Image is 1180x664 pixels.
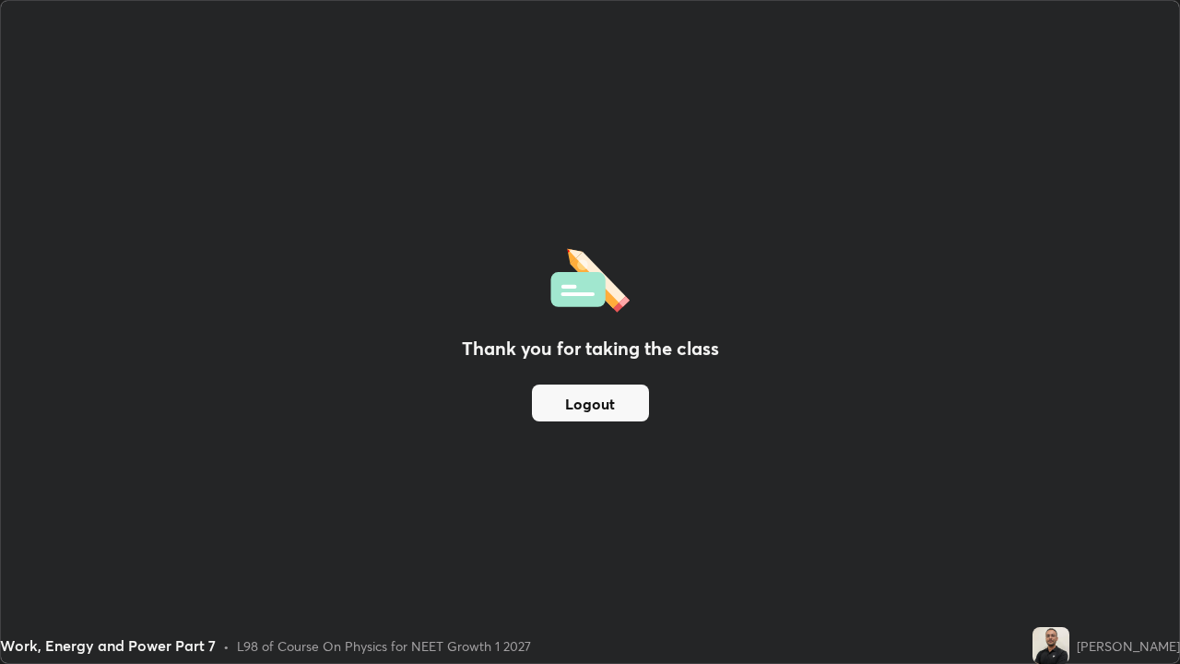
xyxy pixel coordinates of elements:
[462,335,719,362] h2: Thank you for taking the class
[237,636,531,656] div: L98 of Course On Physics for NEET Growth 1 2027
[1032,627,1069,664] img: 8c1fde6419384cb7889f551dfce9ab8f.jpg
[1077,636,1180,656] div: [PERSON_NAME]
[550,243,630,313] img: offlineFeedback.1438e8b3.svg
[223,636,230,656] div: •
[532,385,649,421] button: Logout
